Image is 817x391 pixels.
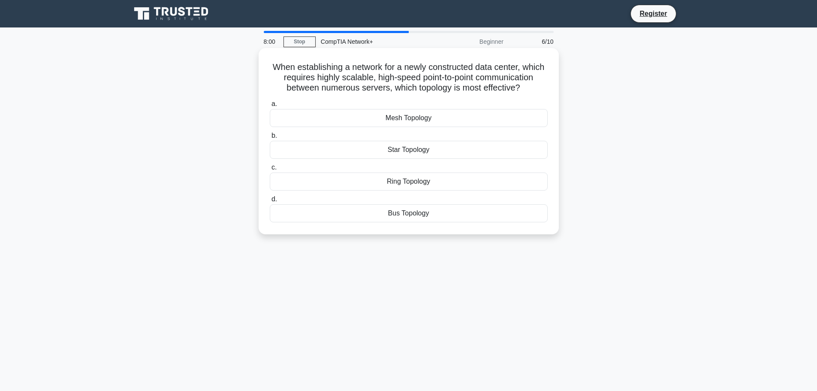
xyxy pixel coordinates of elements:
[316,33,434,50] div: CompTIA Network+
[271,164,277,171] span: c.
[270,173,548,191] div: Ring Topology
[271,132,277,139] span: b.
[270,141,548,159] div: Star Topology
[270,109,548,127] div: Mesh Topology
[271,195,277,203] span: d.
[634,8,672,19] a: Register
[283,36,316,47] a: Stop
[270,204,548,222] div: Bus Topology
[259,33,283,50] div: 8:00
[509,33,559,50] div: 6/10
[434,33,509,50] div: Beginner
[269,62,549,94] h5: When establishing a network for a newly constructed data center, which requires highly scalable, ...
[271,100,277,107] span: a.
